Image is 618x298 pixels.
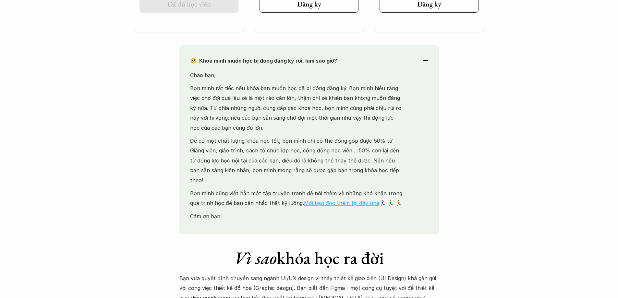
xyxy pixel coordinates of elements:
p: Bọn mình rất tiếc nếu khóa bạn muốn học đã bị đóng đăng ký. Bọn mình hiểu rằng việc chờ đợi quá l... [190,83,405,133]
p: Để có một chất lượng khóa học tốt, bọn mình chỉ có thể đóng góp được 50% từ Giảng viên, giáo trìn... [190,136,405,185]
h1: khóa học ra đời [179,247,439,268]
p: Chào bạn, [190,70,405,80]
strong: 😢 Khóa mình muốn học bị đóng đăng ký rồi, làm sao giờ? [190,57,337,64]
p: Bọn mình cũng viết hẳn một tập truyện tranh để nói thêm về những khó khăn trong quá trình học để ... [190,188,405,208]
em: Vì sao [234,246,277,269]
a: Mời bạn đọc thêm tại đây nhé [304,200,379,206]
p: Cám ơn bạn! [190,211,405,221]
